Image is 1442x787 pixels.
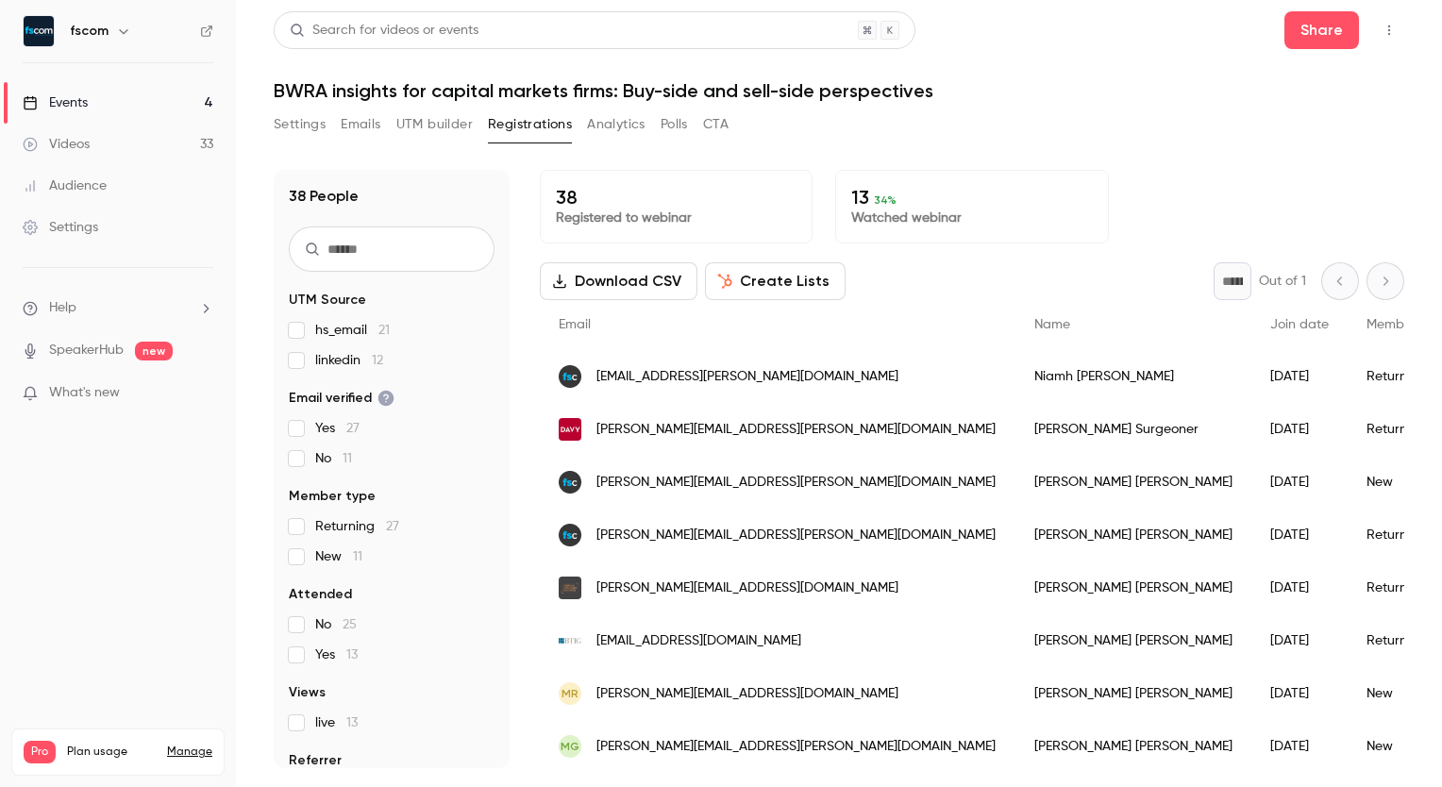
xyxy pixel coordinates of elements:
p: 38 [556,186,796,209]
div: [DATE] [1251,509,1348,561]
img: btig.com [559,629,581,652]
a: SpeakerHub [49,341,124,360]
div: [DATE] [1251,667,1348,720]
span: [PERSON_NAME][EMAIL_ADDRESS][PERSON_NAME][DOMAIN_NAME] [596,420,996,440]
span: 25 [343,618,357,631]
div: [PERSON_NAME] [PERSON_NAME] [1015,509,1251,561]
span: No [315,615,357,634]
span: MR [562,685,578,702]
button: CTA [703,109,729,140]
img: fscom [24,16,54,46]
span: [PERSON_NAME][EMAIL_ADDRESS][PERSON_NAME][DOMAIN_NAME] [596,737,996,757]
div: [PERSON_NAME] [PERSON_NAME] [1015,614,1251,667]
span: MG [561,738,579,755]
span: Attended [289,585,352,604]
span: Pro [24,741,56,763]
button: Download CSV [540,262,697,300]
span: 27 [346,422,360,435]
div: [DATE] [1251,561,1348,614]
span: Member type [289,487,376,506]
span: Email [559,318,591,331]
div: [PERSON_NAME] [PERSON_NAME] [1015,720,1251,773]
button: Create Lists [705,262,846,300]
button: Settings [274,109,326,140]
span: No [315,449,352,468]
span: Referrer [289,751,342,770]
span: Help [49,298,76,318]
div: Settings [23,218,98,237]
p: Watched webinar [851,209,1092,227]
span: Plan usage [67,745,156,760]
span: 27 [386,520,399,533]
div: Niamh [PERSON_NAME] [1015,350,1251,403]
img: davy.ie [559,418,581,441]
div: [DATE] [1251,614,1348,667]
span: Yes [315,419,360,438]
h1: BWRA insights for capital markets firms: Buy-side and sell-side perspectives [274,79,1404,102]
span: Join date [1270,318,1329,331]
span: [PERSON_NAME][EMAIL_ADDRESS][DOMAIN_NAME] [596,684,898,704]
div: [PERSON_NAME] Surgeoner [1015,403,1251,456]
span: Yes [315,645,358,664]
span: Views [289,683,326,702]
span: [EMAIL_ADDRESS][PERSON_NAME][DOMAIN_NAME] [596,367,898,387]
li: help-dropdown-opener [23,298,213,318]
div: [DATE] [1251,720,1348,773]
span: new [135,342,173,360]
div: [PERSON_NAME] [PERSON_NAME] [1015,561,1251,614]
span: Email verified [289,389,394,408]
p: Registered to webinar [556,209,796,227]
span: 13 [346,716,358,729]
span: What's new [49,383,120,403]
span: UTM Source [289,291,366,310]
h6: fscom [70,22,109,41]
span: Returning [315,517,399,536]
h1: 38 People [289,185,359,208]
span: 21 [378,324,390,337]
span: [PERSON_NAME][EMAIL_ADDRESS][PERSON_NAME][DOMAIN_NAME] [596,526,996,545]
span: 34 % [874,193,897,207]
button: Registrations [488,109,572,140]
button: Polls [661,109,688,140]
div: [DATE] [1251,350,1348,403]
a: Manage [167,745,212,760]
button: Analytics [587,109,646,140]
span: [EMAIL_ADDRESS][DOMAIN_NAME] [596,631,801,651]
img: fscom.co [559,365,581,388]
div: [DATE] [1251,456,1348,509]
span: Name [1034,318,1070,331]
button: UTM builder [396,109,473,140]
span: live [315,713,358,732]
img: fcpglobal.co.uk [559,577,581,599]
button: Emails [341,109,380,140]
img: fscom.co [559,471,581,494]
span: 11 [343,452,352,465]
span: 12 [372,354,383,367]
div: [DATE] [1251,403,1348,456]
span: New [315,547,362,566]
span: [PERSON_NAME][EMAIL_ADDRESS][PERSON_NAME][DOMAIN_NAME] [596,473,996,493]
div: Events [23,93,88,112]
div: Audience [23,176,107,195]
div: Videos [23,135,90,154]
button: Share [1284,11,1359,49]
span: [PERSON_NAME][EMAIL_ADDRESS][DOMAIN_NAME] [596,578,898,598]
span: 11 [353,550,362,563]
p: Out of 1 [1259,272,1306,291]
span: 13 [346,648,358,661]
div: [PERSON_NAME] [PERSON_NAME] [1015,667,1251,720]
p: 13 [851,186,1092,209]
div: [PERSON_NAME] [PERSON_NAME] [1015,456,1251,509]
img: fscom.co [559,524,581,546]
div: Search for videos or events [290,21,478,41]
span: hs_email [315,321,390,340]
span: linkedin [315,351,383,370]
